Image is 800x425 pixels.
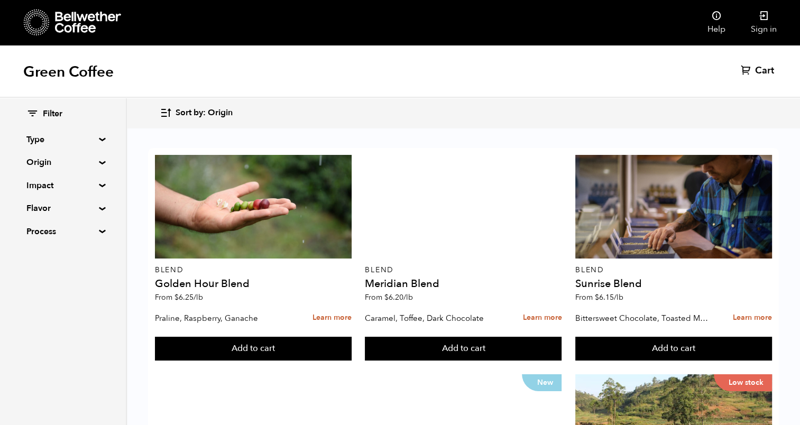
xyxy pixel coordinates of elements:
[614,292,623,302] span: /lb
[575,337,772,361] button: Add to cart
[522,307,562,329] a: Learn more
[174,292,179,302] span: $
[160,100,233,125] button: Sort by: Origin
[575,279,772,289] h4: Sunrise Blend
[755,64,774,77] span: Cart
[155,266,352,274] p: Blend
[23,62,114,81] h1: Green Coffee
[365,266,562,274] p: Blend
[43,108,62,120] span: Filter
[365,310,499,326] p: Caramel, Toffee, Dark Chocolate
[403,292,413,302] span: /lb
[741,64,777,77] a: Cart
[733,307,772,329] a: Learn more
[155,310,289,326] p: Praline, Raspberry, Ganache
[174,292,203,302] bdi: 6.25
[365,279,562,289] h4: Meridian Blend
[26,225,99,238] summary: Process
[155,337,352,361] button: Add to cart
[595,292,599,302] span: $
[26,202,99,215] summary: Flavor
[312,307,352,329] a: Learn more
[176,107,233,119] span: Sort by: Origin
[194,292,203,302] span: /lb
[365,292,413,302] span: From
[155,292,203,302] span: From
[575,266,772,274] p: Blend
[714,374,772,391] p: Low stock
[595,292,623,302] bdi: 6.15
[575,292,623,302] span: From
[384,292,389,302] span: $
[365,337,562,361] button: Add to cart
[26,179,99,192] summary: Impact
[384,292,413,302] bdi: 6.20
[522,374,562,391] p: New
[155,279,352,289] h4: Golden Hour Blend
[575,310,709,326] p: Bittersweet Chocolate, Toasted Marshmallow, Candied Orange, Praline
[26,133,99,146] summary: Type
[26,156,99,169] summary: Origin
